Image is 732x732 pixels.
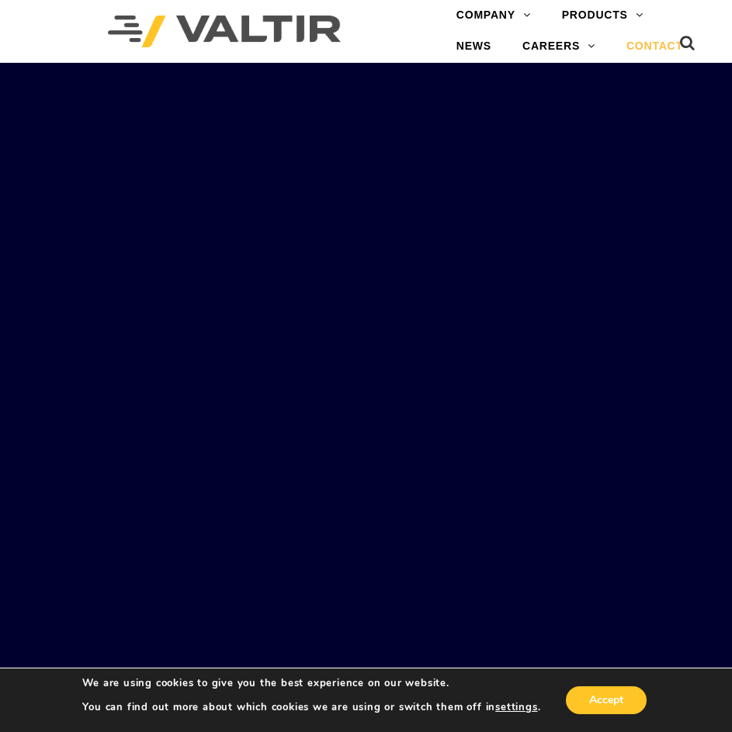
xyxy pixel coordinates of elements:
p: You can find out more about which cookies we are using or switch them off in . [82,700,540,714]
img: Valtir [108,16,341,47]
p: We are using cookies to give you the best experience on our website. [82,676,540,690]
button: Accept [566,686,647,714]
a: CONTACT [611,31,699,62]
a: CAREERS [507,31,611,62]
button: settings [495,700,537,714]
a: NEWS [441,31,507,62]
